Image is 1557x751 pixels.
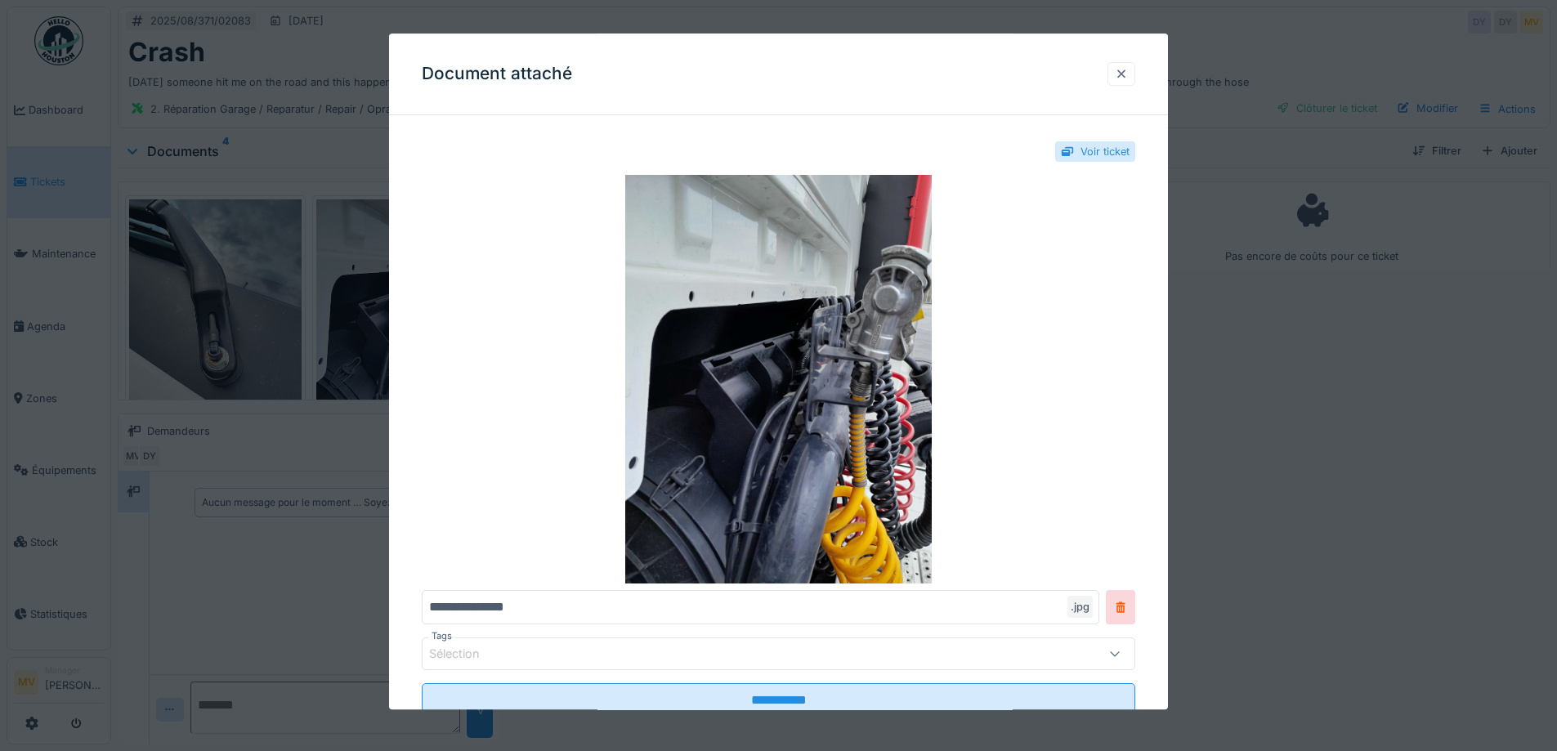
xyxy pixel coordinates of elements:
[1067,597,1093,619] div: .jpg
[428,630,455,644] label: Tags
[422,64,572,84] h3: Document attaché
[1081,144,1130,159] div: Voir ticket
[422,176,1135,584] img: c08027af-42c5-4cc5-b6d5-18c128a15e74-20250724_173117.jpg
[429,646,503,664] div: Sélection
